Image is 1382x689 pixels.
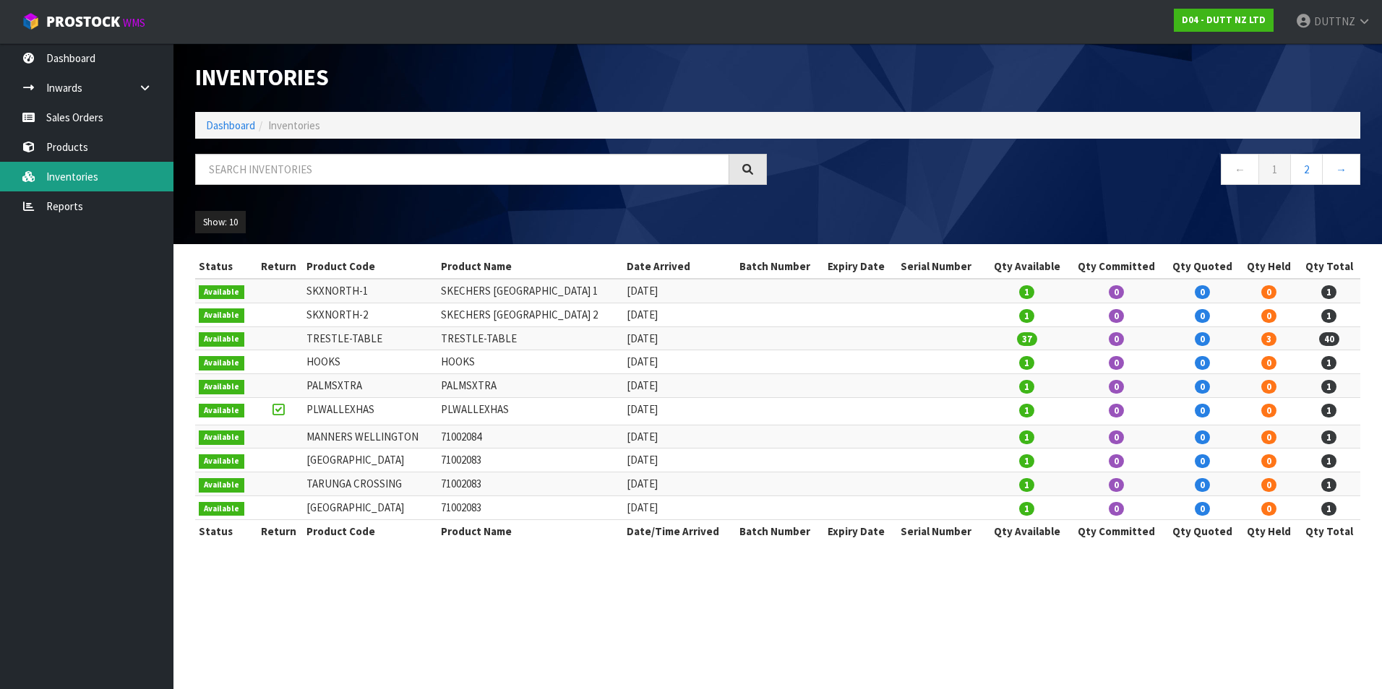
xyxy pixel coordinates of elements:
th: Product Code [303,255,438,278]
a: Dashboard [206,118,255,132]
a: ← [1221,154,1259,185]
th: Batch Number [736,519,824,542]
span: ProStock [46,12,120,31]
th: Qty Committed [1068,519,1164,542]
span: 0 [1195,380,1210,394]
td: [DATE] [623,496,736,520]
td: 71002084 [437,425,623,448]
th: Qty Committed [1068,255,1164,278]
td: [GEOGRAPHIC_DATA] [303,496,438,520]
th: Product Name [437,255,623,278]
td: TRESTLE-TABLE [437,326,623,350]
span: 1 [1321,430,1336,444]
th: Qty Total [1298,519,1360,542]
span: 3 [1261,332,1276,346]
td: [DATE] [623,374,736,398]
span: 1 [1321,454,1336,468]
span: 0 [1195,478,1210,492]
td: [DATE] [623,326,736,350]
a: 2 [1290,154,1323,185]
span: 1 [1019,454,1034,468]
th: Expiry Date [824,255,897,278]
span: 0 [1109,478,1124,492]
span: 0 [1195,332,1210,346]
td: [DATE] [623,448,736,472]
span: 0 [1261,309,1276,323]
th: Expiry Date [824,519,897,542]
td: [DATE] [623,350,736,374]
small: WMS [123,16,145,30]
span: Available [199,285,244,300]
th: Qty Available [985,255,1068,278]
span: 37 [1017,332,1037,346]
span: DUTTNZ [1314,14,1355,28]
span: 40 [1319,332,1339,346]
th: Qty Total [1298,255,1360,278]
td: PLWALLEXHAS [437,398,623,425]
strong: D04 - DUTT NZ LTD [1182,14,1266,26]
td: SKECHERS [GEOGRAPHIC_DATA] 1 [437,279,623,303]
td: [DATE] [623,425,736,448]
span: 1 [1321,502,1336,516]
span: 0 [1195,285,1210,299]
span: 1 [1321,356,1336,370]
span: 0 [1109,356,1124,370]
h1: Inventories [195,65,767,90]
span: 0 [1195,356,1210,370]
span: 0 [1195,430,1210,444]
a: 1 [1258,154,1291,185]
td: 71002083 [437,496,623,520]
th: Date Arrived [623,255,736,278]
td: PALMSXTRA [303,374,438,398]
span: Available [199,430,244,445]
nav: Page navigation [789,154,1360,189]
td: SKECHERS [GEOGRAPHIC_DATA] 2 [437,303,623,326]
th: Serial Number [897,255,985,278]
span: 0 [1261,454,1276,468]
th: Batch Number [736,255,824,278]
th: Status [195,519,254,542]
span: 0 [1109,285,1124,299]
span: 0 [1109,380,1124,394]
th: Serial Number [897,519,985,542]
span: 1 [1019,430,1034,444]
span: Available [199,380,244,394]
span: 1 [1321,285,1336,299]
span: 1 [1019,309,1034,323]
span: Available [199,308,244,323]
span: Available [199,478,244,493]
th: Qty Held [1240,519,1298,542]
th: Status [195,255,254,278]
td: SKXNORTH-1 [303,279,438,303]
span: Available [199,502,244,516]
span: 1 [1321,478,1336,492]
span: 1 [1019,285,1034,299]
td: 71002083 [437,448,623,472]
td: PLWALLEXHAS [303,398,438,425]
input: Search inventories [195,154,729,185]
td: [DATE] [623,303,736,326]
span: 0 [1195,309,1210,323]
td: TRESTLE-TABLE [303,326,438,350]
span: Available [199,454,244,469]
span: 1 [1019,380,1034,394]
th: Qty Quoted [1164,519,1240,542]
td: HOOKS [303,350,438,374]
span: 0 [1195,404,1210,417]
td: [DATE] [623,472,736,496]
span: 1 [1019,404,1034,417]
td: MANNERS WELLINGTON [303,425,438,448]
span: 0 [1261,285,1276,299]
td: [GEOGRAPHIC_DATA] [303,448,438,472]
span: 0 [1261,502,1276,516]
span: 0 [1261,356,1276,370]
span: 0 [1261,380,1276,394]
td: HOOKS [437,350,623,374]
td: [DATE] [623,279,736,303]
span: 0 [1195,502,1210,516]
span: 0 [1109,454,1124,468]
td: SKXNORTH-2 [303,303,438,326]
span: Available [199,356,244,370]
th: Date/Time Arrived [623,519,736,542]
span: 1 [1019,478,1034,492]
